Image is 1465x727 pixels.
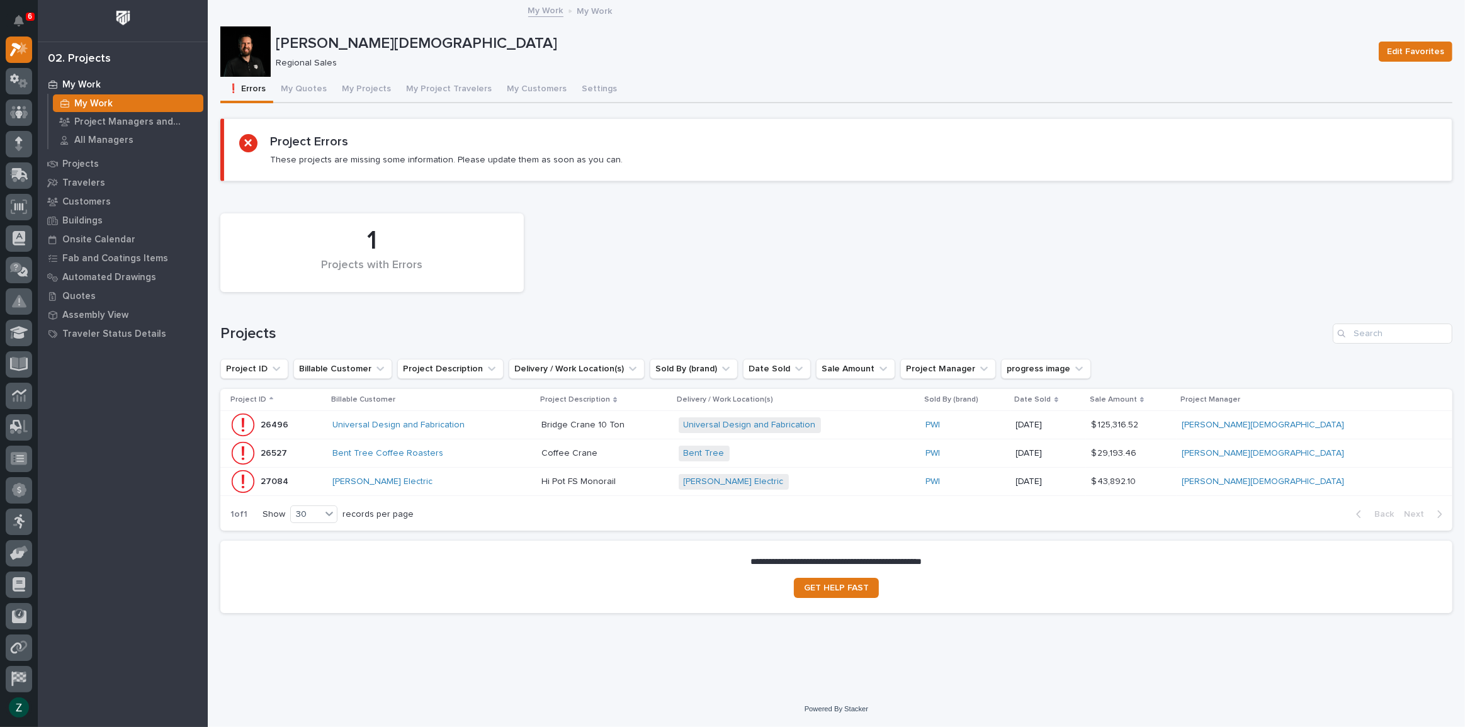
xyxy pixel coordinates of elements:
[541,474,618,487] p: Hi Pot FS Monorail
[499,77,574,103] button: My Customers
[804,583,869,592] span: GET HELP FAST
[48,131,208,149] a: All Managers
[1015,393,1051,407] p: Date Sold
[276,58,1364,69] p: Regional Sales
[677,393,774,407] p: Delivery / Work Location(s)
[805,705,868,713] a: Powered By Stacker
[541,417,627,431] p: Bridge Crane 10 Ton
[684,476,784,487] a: [PERSON_NAME] Electric
[16,15,32,35] div: Notifications6
[1001,359,1091,379] button: progress image
[1346,509,1399,520] button: Back
[261,417,291,431] p: 26496
[925,448,940,459] a: PWI
[1379,42,1452,62] button: Edit Favorites
[62,215,103,227] p: Buildings
[577,3,613,17] p: My Work
[220,77,273,103] button: ❗ Errors
[38,211,208,230] a: Buildings
[574,77,625,103] button: Settings
[62,253,168,264] p: Fab and Coatings Items
[1182,448,1344,459] a: [PERSON_NAME][DEMOGRAPHIC_DATA]
[332,420,465,431] a: Universal Design and Fabrication
[332,448,443,459] a: Bent Tree Coffee Roasters
[74,116,198,128] p: Project Managers and Engineers
[38,324,208,343] a: Traveler Status Details
[397,359,504,379] button: Project Description
[332,476,433,487] a: [PERSON_NAME] Electric
[925,420,940,431] a: PWI
[62,291,96,302] p: Quotes
[6,694,32,721] button: users-avatar
[220,325,1328,343] h1: Projects
[263,509,285,520] p: Show
[261,474,291,487] p: 27084
[38,286,208,305] a: Quotes
[62,272,156,283] p: Automated Drawings
[62,178,105,189] p: Travelers
[1367,509,1394,520] span: Back
[220,411,1452,439] tr: 2649626496 Universal Design and Fabrication Bridge Crane 10 TonBridge Crane 10 Ton Universal Desi...
[540,393,610,407] p: Project Description
[220,499,257,530] p: 1 of 1
[900,359,996,379] button: Project Manager
[270,134,348,149] h2: Project Errors
[342,509,414,520] p: records per page
[261,446,290,459] p: 26527
[62,329,166,340] p: Traveler Status Details
[111,6,135,30] img: Workspace Logo
[1182,476,1344,487] a: [PERSON_NAME][DEMOGRAPHIC_DATA]
[684,448,725,459] a: Bent Tree
[1016,476,1081,487] p: [DATE]
[62,196,111,208] p: Customers
[1091,474,1138,487] p: $ 43,892.10
[925,476,940,487] a: PWI
[293,359,392,379] button: Billable Customer
[270,154,623,166] p: These projects are missing some information. Please update them as soon as you can.
[1404,509,1432,520] span: Next
[276,35,1369,53] p: [PERSON_NAME][DEMOGRAPHIC_DATA]
[1016,448,1081,459] p: [DATE]
[38,249,208,268] a: Fab and Coatings Items
[48,113,208,130] a: Project Managers and Engineers
[242,259,502,285] div: Projects with Errors
[743,359,811,379] button: Date Sold
[924,393,978,407] p: Sold By (brand)
[28,12,32,21] p: 6
[38,268,208,286] a: Automated Drawings
[1399,509,1452,520] button: Next
[48,52,111,66] div: 02. Projects
[6,8,32,34] button: Notifications
[38,230,208,249] a: Onsite Calendar
[816,359,895,379] button: Sale Amount
[62,159,99,170] p: Projects
[62,234,135,245] p: Onsite Calendar
[1016,420,1081,431] p: [DATE]
[541,446,600,459] p: Coffee Crane
[38,75,208,94] a: My Work
[62,310,128,321] p: Assembly View
[38,173,208,192] a: Travelers
[1090,393,1137,407] p: Sale Amount
[1182,420,1344,431] a: [PERSON_NAME][DEMOGRAPHIC_DATA]
[242,225,502,257] div: 1
[220,439,1452,468] tr: 2652726527 Bent Tree Coffee Roasters Coffee CraneCoffee Crane Bent Tree PWI [DATE]$ 29,193.46$ 29...
[1180,393,1240,407] p: Project Manager
[1091,417,1141,431] p: $ 125,316.52
[650,359,738,379] button: Sold By (brand)
[230,393,266,407] p: Project ID
[38,192,208,211] a: Customers
[48,94,208,112] a: My Work
[62,79,101,91] p: My Work
[331,393,395,407] p: Billable Customer
[273,77,334,103] button: My Quotes
[291,508,321,521] div: 30
[794,578,879,598] a: GET HELP FAST
[528,3,563,17] a: My Work
[1333,324,1452,344] input: Search
[220,468,1452,496] tr: 2708427084 [PERSON_NAME] Electric Hi Pot FS MonorailHi Pot FS Monorail [PERSON_NAME] Electric PWI...
[1091,446,1139,459] p: $ 29,193.46
[38,154,208,173] a: Projects
[74,135,133,146] p: All Managers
